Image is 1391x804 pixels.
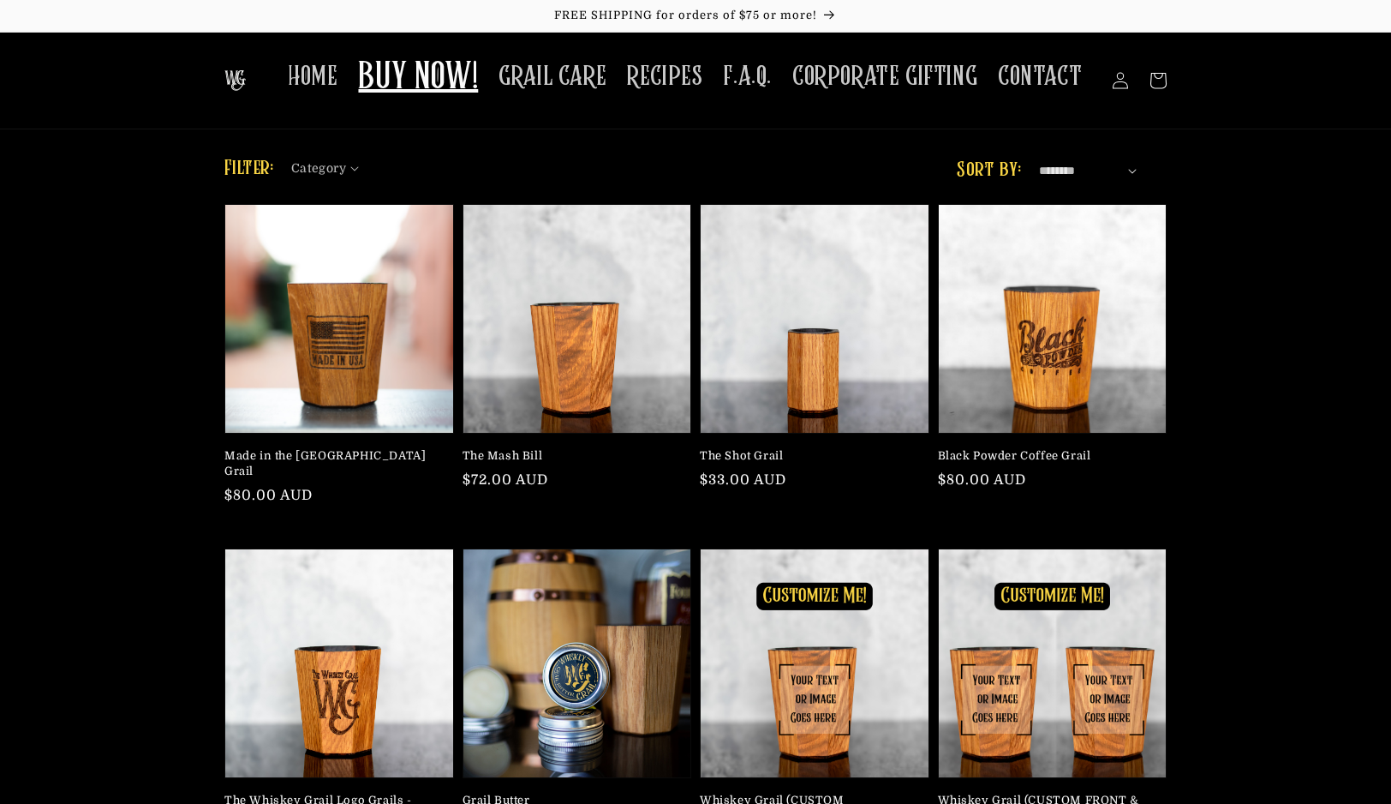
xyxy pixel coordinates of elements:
[938,448,1157,464] a: Black Powder Coffee Grail
[463,448,682,464] a: The Mash Bill
[988,50,1092,104] a: CONTACT
[17,9,1374,23] p: FREE SHIPPING for orders of $75 or more!
[348,45,488,112] a: BUY NOW!
[291,159,346,177] span: Category
[498,60,606,93] span: GRAIL CARE
[723,60,772,93] span: F.A.Q.
[998,60,1082,93] span: CONTACT
[288,60,337,93] span: HOME
[627,60,702,93] span: RECIPES
[792,60,977,93] span: CORPORATE GIFTING
[291,155,370,173] summary: Category
[224,153,274,184] h2: Filter:
[713,50,782,104] a: F.A.Q.
[488,50,617,104] a: GRAIL CARE
[957,160,1021,181] label: Sort by:
[617,50,713,104] a: RECIPES
[700,448,919,464] a: The Shot Grail
[224,448,444,479] a: Made in the [GEOGRAPHIC_DATA] Grail
[782,50,988,104] a: CORPORATE GIFTING
[278,50,348,104] a: HOME
[224,70,246,91] img: The Whiskey Grail
[358,55,478,102] span: BUY NOW!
